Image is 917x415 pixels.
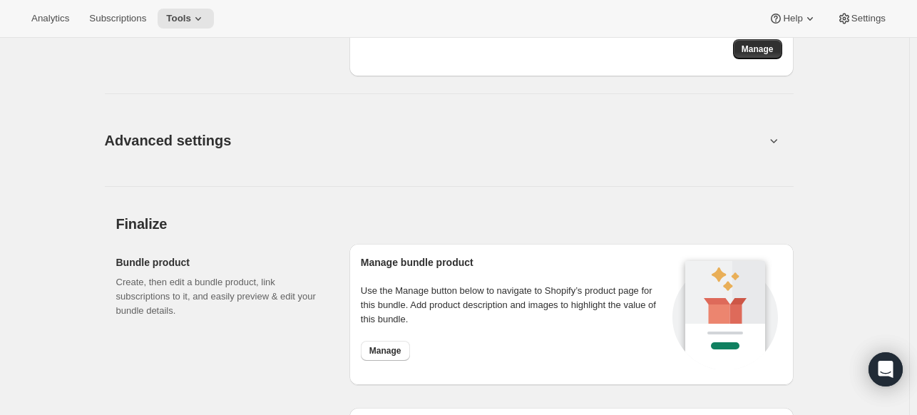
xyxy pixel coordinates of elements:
span: Manage [742,43,774,55]
button: Tools [158,9,214,29]
span: Subscriptions [89,13,146,24]
span: Tools [166,13,191,24]
button: Advanced settings [96,113,774,168]
div: Open Intercom Messenger [869,352,903,386]
button: Analytics [23,9,78,29]
span: Settings [851,13,886,24]
button: Manage [361,341,410,361]
span: Advanced settings [105,129,232,152]
h2: Bundle product [116,255,327,270]
button: Manage [733,39,782,59]
span: Analytics [31,13,69,24]
h2: Finalize [116,215,794,232]
button: Help [760,9,825,29]
button: Settings [829,9,894,29]
button: Subscriptions [81,9,155,29]
h2: Manage bundle product [361,255,668,270]
p: Use the Manage button below to navigate to Shopify’s product page for this bundle. Add product de... [361,284,668,327]
p: Create, then edit a bundle product, link subscriptions to it, and easily preview & edit your bund... [116,275,327,318]
span: Help [783,13,802,24]
span: Manage [369,345,401,357]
